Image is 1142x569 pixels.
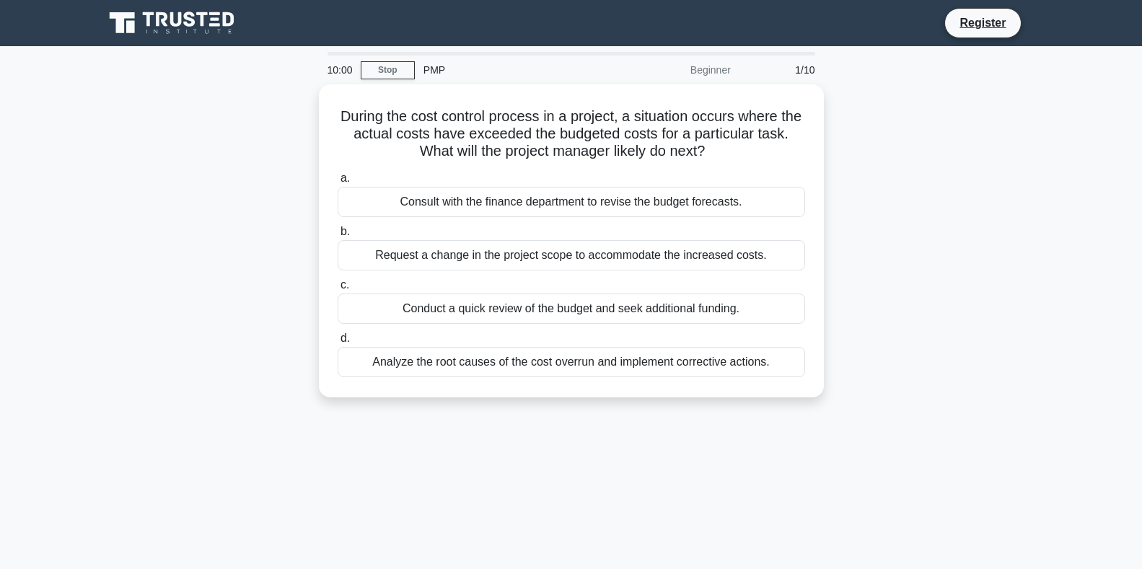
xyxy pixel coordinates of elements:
span: a. [341,172,350,184]
span: c. [341,278,349,291]
div: 1/10 [739,56,824,84]
a: Register [951,14,1014,32]
div: Beginner [613,56,739,84]
div: 10:00 [319,56,361,84]
span: d. [341,332,350,344]
h5: During the cost control process in a project, a situation occurs where the actual costs have exce... [336,107,807,161]
div: Conduct a quick review of the budget and seek additional funding. [338,294,805,324]
span: b. [341,225,350,237]
a: Stop [361,61,415,79]
div: Consult with the finance department to revise the budget forecasts. [338,187,805,217]
div: Request a change in the project scope to accommodate the increased costs. [338,240,805,270]
div: PMP [415,56,613,84]
div: Analyze the root causes of the cost overrun and implement corrective actions. [338,347,805,377]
